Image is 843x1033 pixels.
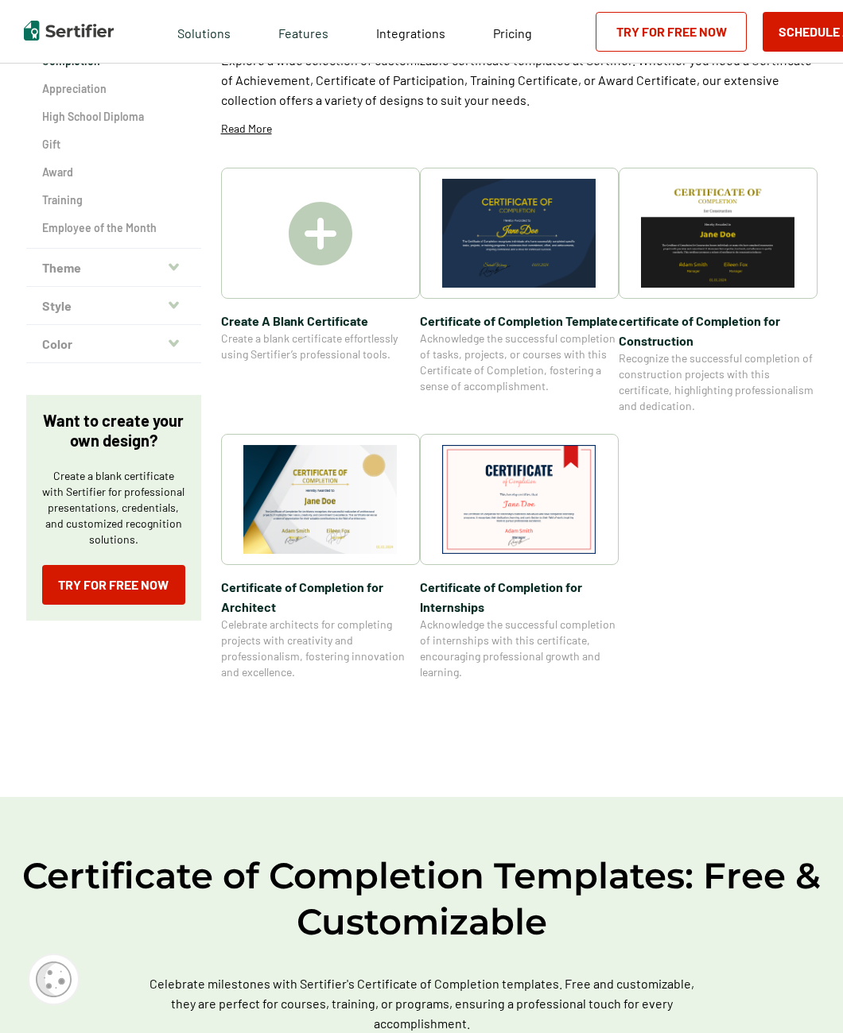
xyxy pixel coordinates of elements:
span: Celebrate architects for completing projects with creativity and professionalism, fostering innov... [221,617,420,680]
img: Create A Blank Certificate [289,202,352,265]
button: Color [26,325,201,363]
span: Acknowledge the successful completion of tasks, projects, or courses with this Certificate of Com... [420,331,619,394]
p: Create a blank certificate with Sertifier for professional presentations, credentials, and custom... [42,468,185,547]
h2: Certificate of Completion Templates: Free & Customizable [16,853,827,945]
span: Acknowledge the successful completion of internships with this certificate, encouraging professio... [420,617,619,680]
span: Certificate of Completion Template [420,311,619,331]
a: Certificate of Completion​ for ArchitectCertificate of Completion​ for ArchitectCelebrate archite... [221,434,420,680]
img: Certificate of Completion​ for Architect [243,445,398,554]
img: certificate of Completion for Construction [641,179,795,288]
a: certificate of Completion for Constructioncertificate of Completion for ConstructionRecognize the... [619,168,818,414]
img: Certificate of Completion​ for Internships [442,445,596,554]
p: Want to create your own design? [42,411,185,451]
button: Style [26,287,201,325]
img: Certificate of Completion Template [442,179,596,288]
a: Pricing [493,21,532,41]
a: Award [42,164,185,180]
span: Recognize the successful completion of construction projects with this certificate, highlighting ... [619,350,818,414]
p: Read More [221,121,272,137]
span: Certificate of Completion​ for Architect [221,577,420,617]
a: High School Diploma [42,109,185,125]
span: Solutions [177,21,231,41]
a: Try for Free Now [42,565,185,605]
a: Integrations [376,21,445,41]
a: Certificate of Completion​ for InternshipsCertificate of Completion​ for InternshipsAcknowledge t... [420,434,619,680]
p: Explore a wide selection of customizable certificate templates at Sertifier. Whether you need a C... [221,50,818,110]
a: Appreciation [42,81,185,97]
iframe: Chat Widget [763,957,843,1033]
span: Create A Blank Certificate [221,311,420,331]
span: Pricing [493,25,532,41]
img: Sertifier | Digital Credentialing Platform [24,21,114,41]
a: Try for Free Now [596,12,747,52]
a: Training [42,192,185,208]
a: Gift [42,137,185,153]
img: Cookie Popup Icon [36,961,72,997]
span: certificate of Completion for Construction [619,311,818,350]
button: Theme [26,249,201,287]
span: Features [278,21,328,41]
span: Integrations [376,25,445,41]
p: Celebrate milestones with Sertifier's Certificate of Completion templates. Free and customizable,... [138,973,705,1033]
a: Certificate of Completion TemplateCertificate of Completion TemplateAcknowledge the successful co... [420,168,619,414]
span: Create a blank certificate effortlessly using Sertifier’s professional tools. [221,331,420,362]
span: Certificate of Completion​ for Internships [420,577,619,617]
a: Employee of the Month [42,220,185,236]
